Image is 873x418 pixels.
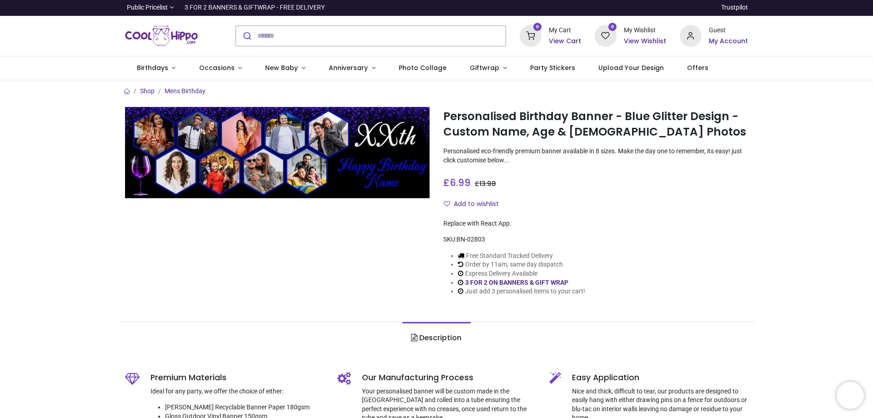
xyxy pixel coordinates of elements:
[457,236,485,243] span: BN-02803
[608,23,617,31] sup: 0
[572,372,748,383] h5: Easy Application
[199,63,235,72] span: Occasions
[125,56,187,80] a: Birthdays
[399,63,447,72] span: Photo Collage
[598,63,664,72] span: Upload Your Design
[151,387,324,396] p: Ideal for any party, we offer the choice of either:
[254,56,317,80] a: New Baby
[187,56,254,80] a: Occasions
[402,322,470,354] a: Description
[443,235,748,244] div: SKU:
[443,109,748,140] h1: Personalised Birthday Banner - Blue Glitter Design - Custom Name, Age & [DEMOGRAPHIC_DATA] Photos
[443,196,507,212] button: Add to wishlistAdd to wishlist
[520,31,542,39] a: 0
[709,26,748,35] div: Guest
[533,23,542,31] sup: 0
[127,3,168,12] span: Public Pricelist
[458,260,585,269] li: Order by 11am, same day dispatch
[151,372,324,383] h5: Premium Materials
[624,37,666,46] a: View Wishlist
[362,372,536,383] h5: Our Manufacturing Process
[140,87,155,95] a: Shop
[837,382,864,409] iframe: Brevo live chat
[687,63,708,72] span: Offers
[479,179,496,188] span: 13.98
[549,37,581,46] a: View Cart
[125,23,198,49] a: Logo of Cool Hippo
[236,26,257,46] button: Submit
[125,107,430,198] img: Personalised Birthday Banner - Blue Glitter Design - Custom Name, Age & 9 Photos
[443,176,471,189] span: £
[443,219,748,228] div: Replace with React App.
[458,252,585,261] li: Free Standard Tracked Delivery
[329,63,368,72] span: Anniversary
[530,63,575,72] span: Party Stickers
[265,63,298,72] span: New Baby
[317,56,387,80] a: Anniversary
[458,287,585,296] li: Just add 3 personalised items to your cart!
[624,26,666,35] div: My Wishlist
[721,3,748,12] a: Trustpilot
[125,23,198,49] img: Cool Hippo
[165,403,324,412] li: [PERSON_NAME] Recyclable Banner Paper 180gsm
[165,87,206,95] a: Mens Birthday
[450,176,471,189] span: 6.99
[465,279,568,286] a: 3 FOR 2 ON BANNERS & GIFT WRAP
[444,201,450,207] i: Add to wishlist
[458,56,518,80] a: Giftwrap
[458,269,585,278] li: Express Delivery Available
[185,3,325,12] div: 3 FOR 2 BANNERS & GIFTWRAP - FREE DELIVERY
[137,63,168,72] span: Birthdays
[595,31,617,39] a: 0
[443,147,748,165] p: Personalised eco-friendly premium banner available in 8 sizes. Make the day one to remember, its ...
[470,63,499,72] span: Giftwrap
[475,179,496,188] span: £
[125,3,174,12] a: Public Pricelist
[549,26,581,35] div: My Cart
[709,37,748,46] a: My Account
